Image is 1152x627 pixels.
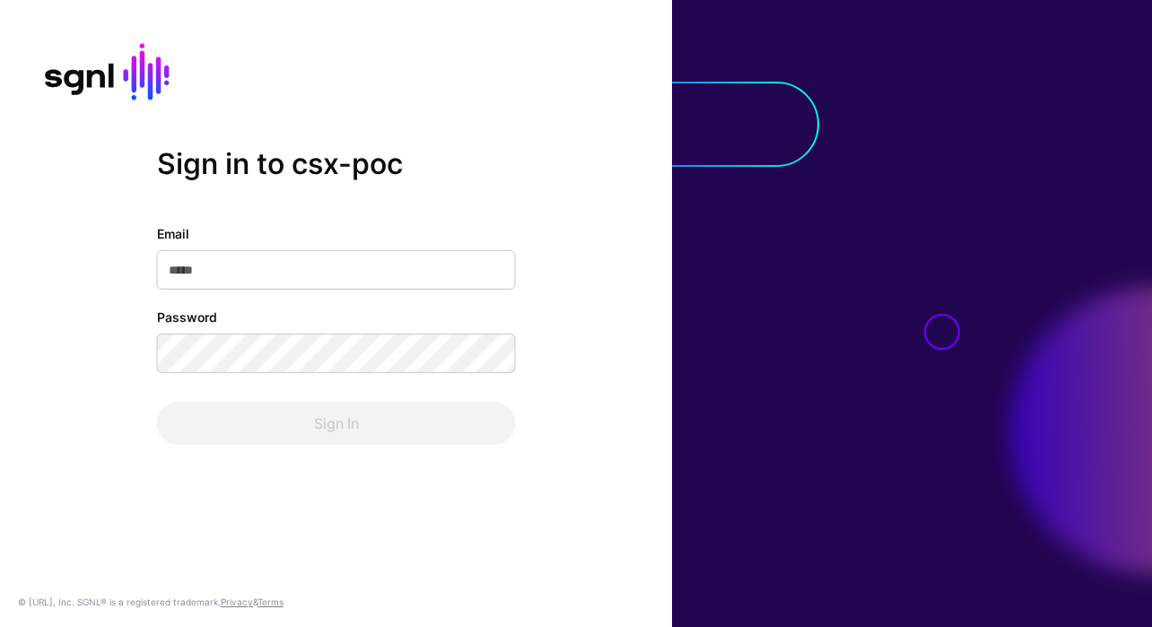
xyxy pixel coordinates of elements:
h2: Sign in to csx-poc [157,146,516,180]
div: © [URL], Inc. SGNL® is a registered trademark. & [18,595,284,609]
a: Terms [257,597,284,607]
label: Email [157,224,189,243]
a: Privacy [221,597,253,607]
label: Password [157,308,217,327]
